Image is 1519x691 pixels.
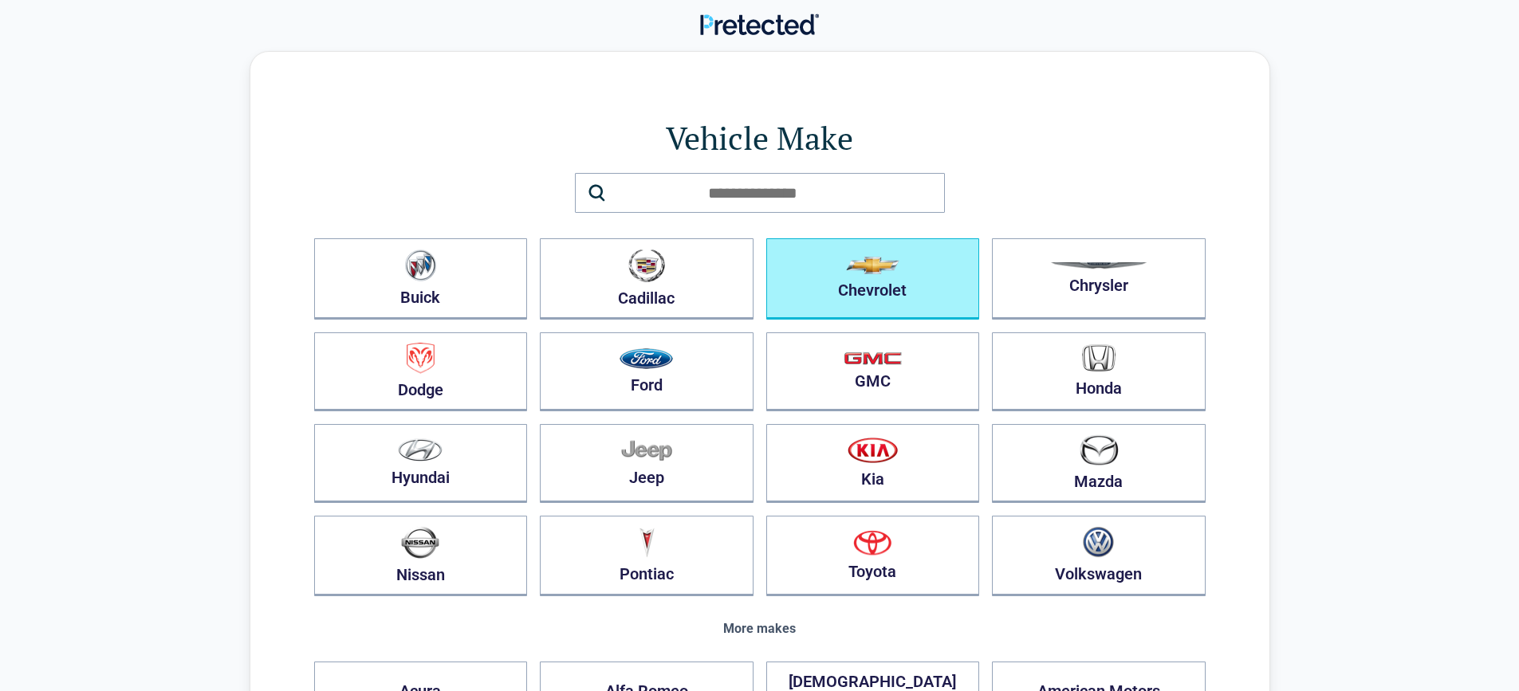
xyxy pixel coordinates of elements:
[314,424,528,503] button: Hyundai
[766,424,980,503] button: Kia
[540,238,754,320] button: Cadillac
[314,516,528,596] button: Nissan
[314,238,528,320] button: Buick
[540,424,754,503] button: Jeep
[540,516,754,596] button: Pontiac
[314,622,1206,636] div: More makes
[992,332,1206,411] button: Honda
[992,424,1206,503] button: Mazda
[992,238,1206,320] button: Chrysler
[766,238,980,320] button: Chevrolet
[992,516,1206,596] button: Volkswagen
[314,116,1206,160] h1: Vehicle Make
[540,332,754,411] button: Ford
[766,332,980,411] button: GMC
[314,332,528,411] button: Dodge
[766,516,980,596] button: Toyota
